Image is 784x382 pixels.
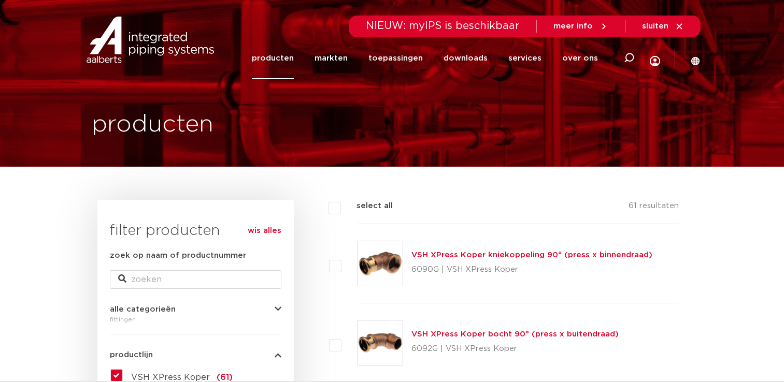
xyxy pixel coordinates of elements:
[131,373,210,381] span: VSH XPress Koper
[358,320,403,365] img: Thumbnail for VSH XPress Koper bocht 90° (press x buitendraad)
[252,37,294,79] a: producten
[553,22,608,31] a: meer info
[642,22,668,30] span: sluiten
[110,313,281,326] div: fittingen
[642,22,684,31] a: sluiten
[411,261,652,278] p: 6090G | VSH XPress Koper
[411,251,652,259] a: VSH XPress Koper kniekoppeling 90° (press x binnendraad)
[110,351,153,359] span: productlijn
[252,37,598,79] nav: Menu
[110,305,281,313] button: alle categorieën
[315,37,348,79] a: markten
[553,22,593,30] span: meer info
[341,200,393,212] label: select all
[248,225,281,237] a: wis alles
[368,37,423,79] a: toepassingen
[366,21,520,31] span: NIEUW: myIPS is beschikbaar
[650,34,660,82] div: my IPS
[217,373,233,381] span: (61)
[508,37,541,79] a: services
[411,330,619,338] a: VSH XPress Koper bocht 90° (press x buitendraad)
[358,241,403,286] img: Thumbnail for VSH XPress Koper kniekoppeling 90° (press x binnendraad)
[411,341,619,357] p: 6092G | VSH XPress Koper
[110,351,281,359] button: productlijn
[110,221,281,241] h3: filter producten
[444,37,488,79] a: downloads
[110,270,281,289] input: zoeken
[562,37,598,79] a: over ons
[110,249,246,262] label: zoek op naam of productnummer
[92,108,213,141] h1: producten
[110,305,176,313] span: alle categorieën
[629,200,679,216] p: 61 resultaten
